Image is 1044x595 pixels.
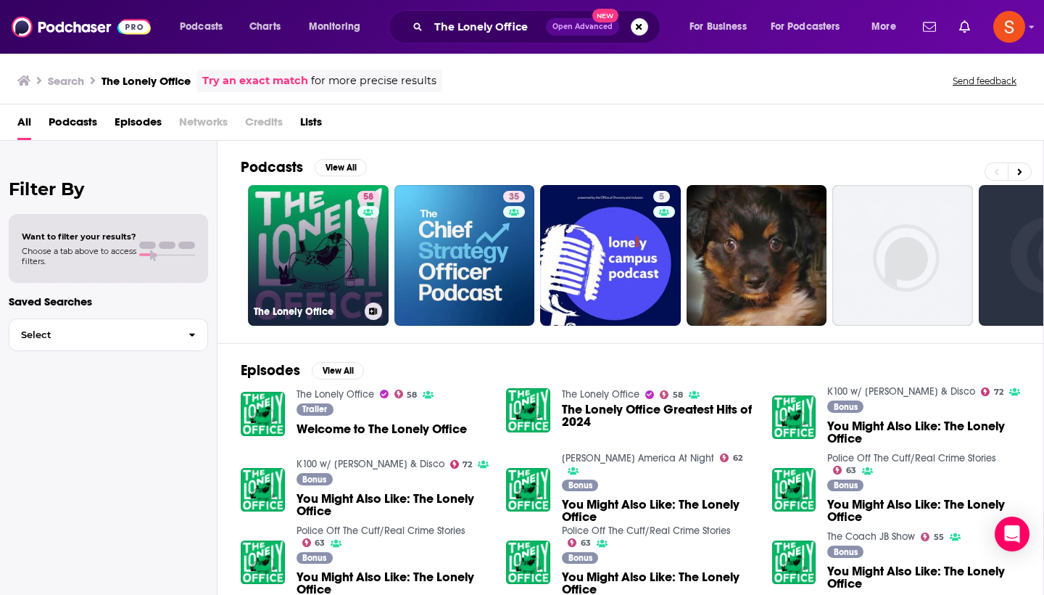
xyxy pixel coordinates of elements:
span: 5 [659,190,664,205]
button: open menu [679,15,765,38]
a: Podcasts [49,110,97,140]
span: Charts [249,17,281,37]
a: Episodes [115,110,162,140]
a: Show notifications dropdown [917,15,942,39]
a: 58 [357,191,379,202]
span: Bonus [568,481,592,490]
a: PodcastsView All [241,158,367,176]
span: Trailer [302,405,327,414]
span: Bonus [834,548,858,557]
span: 63 [846,467,856,474]
h3: The Lonely Office [254,305,359,318]
a: Rich Valdés America At Night [562,452,714,464]
img: The Lonely Office Greatest Hits of 2024 [506,388,550,432]
a: 72 [450,460,473,469]
a: You Might Also Like: The Lonely Office [297,493,489,517]
span: 63 [581,540,591,546]
a: Welcome to The Lonely Office [297,423,467,435]
span: Bonus [302,554,326,562]
img: You Might Also Like: The Lonely Office [772,468,816,512]
a: 62 [720,454,742,462]
p: Saved Searches [9,295,208,308]
span: For Podcasters [771,17,840,37]
h3: The Lonely Office [101,74,191,88]
a: 5 [540,185,681,326]
span: You Might Also Like: The Lonely Office [827,498,1020,523]
span: Podcasts [180,17,223,37]
span: 58 [407,392,417,398]
a: The Lonely Office [297,388,374,401]
img: You Might Also Like: The Lonely Office [506,541,550,585]
span: for more precise results [311,73,436,89]
a: 58 [660,390,683,399]
a: Welcome to The Lonely Office [241,392,285,436]
a: Police Off The Cuff/Real Crime Stories [562,525,731,537]
button: open menu [170,15,241,38]
button: Open AdvancedNew [546,18,619,36]
a: All [17,110,31,140]
a: Police Off The Cuff/Real Crime Stories [297,525,465,537]
a: EpisodesView All [241,361,364,379]
a: K100 w/ Konnan & Disco [827,385,975,398]
a: You Might Also Like: The Lonely Office [562,498,755,523]
a: The Lonely Office [562,388,639,401]
button: View All [312,362,364,379]
img: You Might Also Like: The Lonely Office [772,395,816,440]
span: Open Advanced [552,23,613,30]
div: Open Intercom Messenger [995,517,1029,551]
span: 72 [994,389,1003,395]
img: User Profile [993,11,1025,43]
a: Police Off The Cuff/Real Crime Stories [827,452,996,464]
a: You Might Also Like: The Lonely Office [241,541,285,585]
a: 55 [921,533,944,541]
button: Show profile menu [993,11,1025,43]
img: You Might Also Like: The Lonely Office [772,541,816,585]
a: 63 [302,538,326,547]
span: Credits [245,110,283,140]
button: View All [315,159,367,176]
span: 58 [363,190,373,205]
span: Networks [179,110,228,140]
span: New [592,9,618,22]
button: open menu [299,15,379,38]
span: 55 [934,534,944,541]
a: Show notifications dropdown [953,15,976,39]
span: Select [9,330,177,340]
span: Logged in as sadie76317 [993,11,1025,43]
a: Lists [300,110,322,140]
button: Send feedback [948,75,1021,87]
span: 62 [733,455,742,461]
button: open menu [761,15,861,38]
span: Want to filter your results? [22,231,136,242]
h3: Search [48,74,84,88]
span: Monitoring [309,17,360,37]
a: 63 [833,466,856,475]
a: 63 [568,538,591,547]
button: open menu [861,15,914,38]
a: The Lonely Office Greatest Hits of 2024 [562,403,755,428]
span: Choose a tab above to access filters. [22,246,136,266]
span: Bonus [834,481,858,490]
a: 35 [503,191,525,202]
span: 58 [673,392,683,398]
a: The Coach JB Show [827,530,915,543]
input: Search podcasts, credits, & more... [428,15,546,38]
img: You Might Also Like: The Lonely Office [506,468,550,512]
a: 35 [394,185,535,326]
a: You Might Also Like: The Lonely Office [827,420,1020,445]
a: You Might Also Like: The Lonely Office [827,565,1020,590]
a: 5 [653,191,670,202]
h2: Podcasts [241,158,303,176]
span: 63 [315,540,325,546]
a: 58 [394,390,418,398]
a: Charts [240,15,289,38]
a: You Might Also Like: The Lonely Office [241,468,285,512]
